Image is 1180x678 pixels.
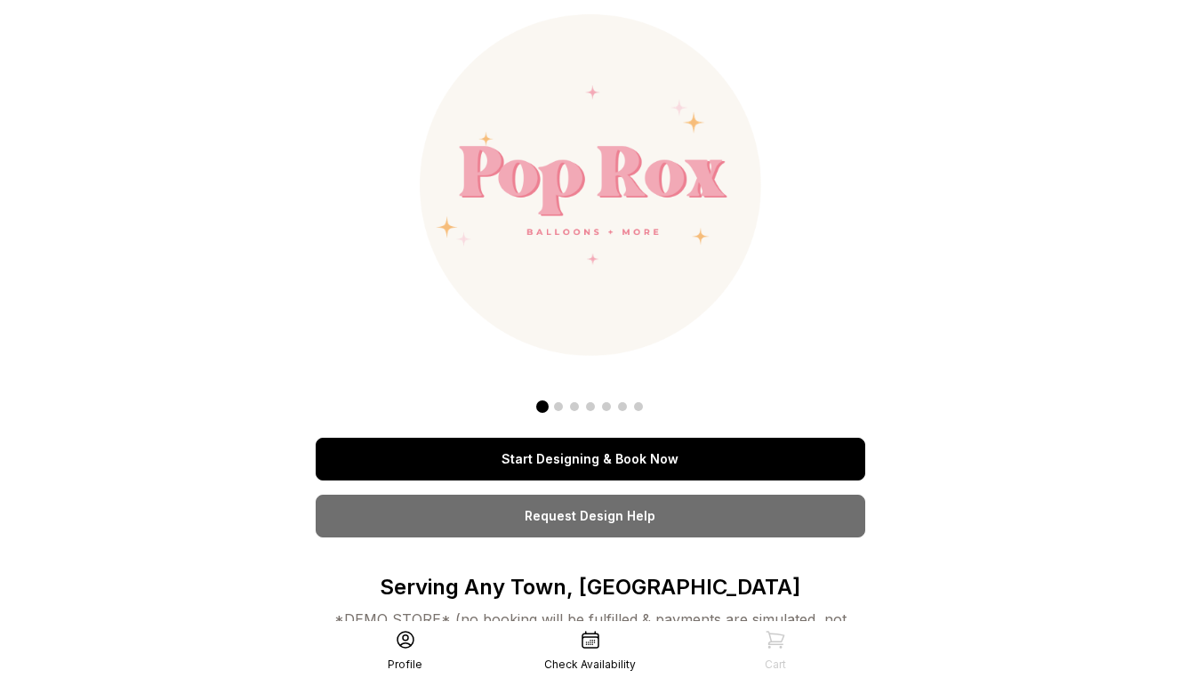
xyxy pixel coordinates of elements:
div: Profile [388,658,422,672]
p: Serving Any Town, [GEOGRAPHIC_DATA] [316,573,865,601]
a: Start Designing & Book Now [316,438,865,480]
div: Check Availability [544,658,636,672]
a: Request Design Help [316,495,865,537]
div: Cart [765,658,786,672]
